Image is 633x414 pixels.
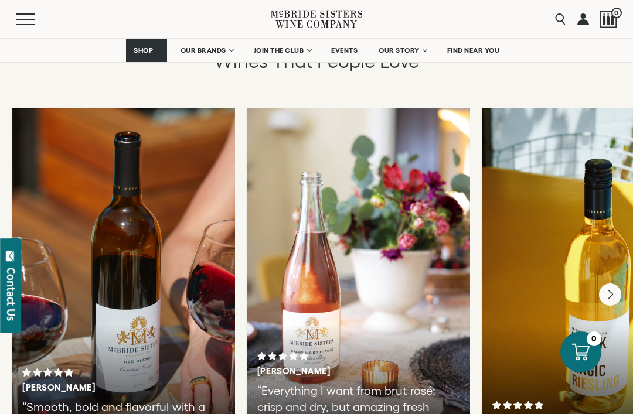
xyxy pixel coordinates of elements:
[371,39,434,62] a: OUR STORY
[16,13,58,25] button: Mobile Menu Trigger
[587,331,601,346] div: 0
[379,46,420,54] span: OUR STORY
[134,46,154,54] span: SHOP
[173,39,240,62] a: OUR BRANDS
[5,268,17,321] div: Contact Us
[254,46,304,54] span: JOIN THE CLUB
[447,46,500,54] span: FIND NEAR YOU
[22,382,184,393] h3: [PERSON_NAME]
[599,283,621,306] button: Next
[611,8,622,18] span: 0
[440,39,508,62] a: FIND NEAR YOU
[126,39,167,62] a: SHOP
[257,366,419,377] h3: [PERSON_NAME]
[246,39,318,62] a: JOIN THE CLUB
[181,46,226,54] span: OUR BRANDS
[331,46,358,54] span: EVENTS
[324,39,365,62] a: EVENTS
